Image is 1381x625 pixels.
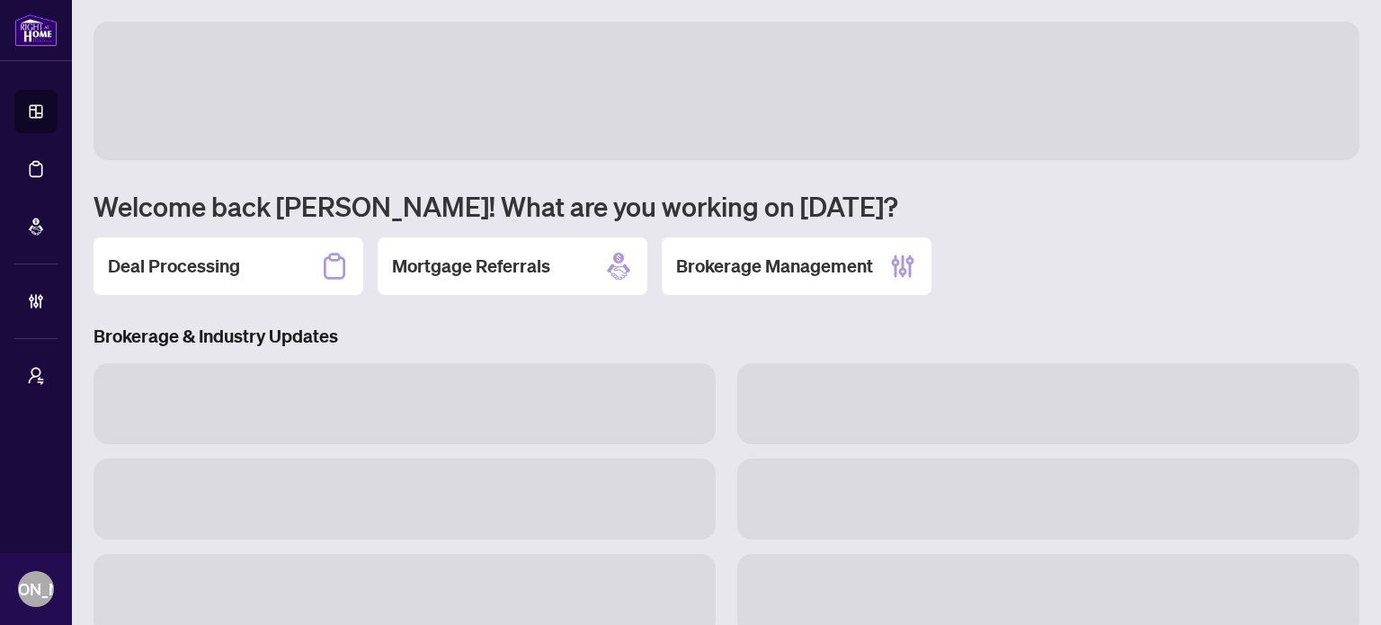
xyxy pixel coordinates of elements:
h2: Mortgage Referrals [392,254,550,279]
img: logo [14,13,58,47]
h2: Brokerage Management [676,254,873,279]
h2: Deal Processing [108,254,240,279]
h1: Welcome back [PERSON_NAME]! What are you working on [DATE]? [94,189,1359,223]
h3: Brokerage & Industry Updates [94,324,1359,349]
span: user-switch [27,367,45,385]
